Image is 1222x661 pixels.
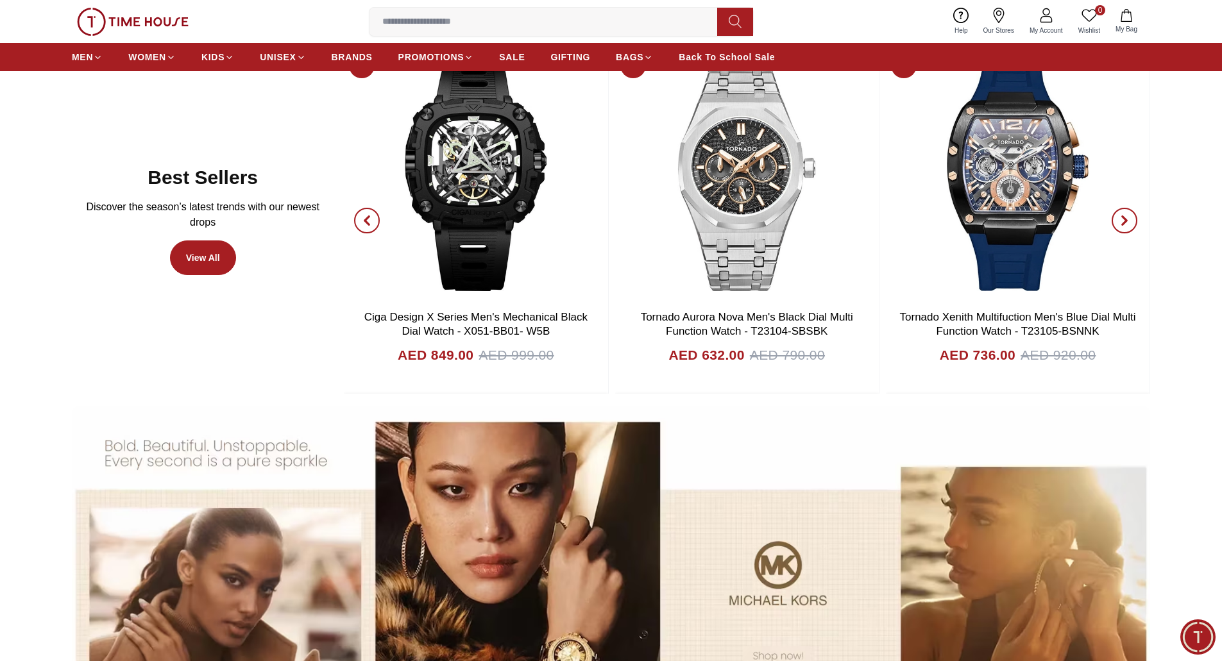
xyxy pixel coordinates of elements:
[77,8,189,36] img: ...
[187,335,239,350] span: Exchanges
[260,46,305,69] a: UNISEX
[170,240,236,275] a: View All
[128,46,176,69] a: WOMEN
[947,5,976,38] a: Help
[1108,6,1145,37] button: My Bag
[1021,345,1096,365] span: AED 920.00
[479,345,554,365] span: AED 999.00
[499,51,525,63] span: SALE
[398,345,473,365] h4: AED 849.00
[976,5,1022,38] a: Our Stores
[1071,5,1108,38] a: 0Wishlist
[499,46,525,69] a: SALE
[171,308,204,316] span: 12:32 PM
[1073,26,1105,35] span: Wishlist
[940,345,1015,365] h4: AED 736.00
[679,51,775,63] span: Back To School Sale
[364,311,588,337] a: Ciga Design X Series Men's Mechanical Black Dial Watch - X051-BB01- W5B
[39,12,61,33] img: Profile picture of Zoe
[1110,24,1142,34] span: My Bag
[750,345,825,365] span: AED 790.00
[72,51,93,63] span: MEN
[616,51,643,63] span: BAGS
[344,47,607,304] img: Ciga Design X Series Men's Mechanical Black Dial Watch - X051-BB01- W5B
[1180,619,1216,655] div: Chat Widget
[115,331,172,354] div: Services
[398,51,464,63] span: PROMOTIONS
[398,46,474,69] a: PROMOTIONS
[900,311,1136,337] a: Tornado Xenith Multifuction Men's Blue Dial Multi Function Watch - T23105-BSNNK
[886,47,1150,304] img: Tornado Xenith Multifuction Men's Blue Dial Multi Function Watch - T23105-BSNNK
[3,433,253,497] textarea: We are here to help you
[133,364,239,380] span: Nearest Store Locator
[125,360,247,383] div: Nearest Store Locator
[68,17,214,29] div: [PERSON_NAME]
[332,46,373,69] a: BRANDS
[641,311,853,337] a: Tornado Aurora Nova Men's Black Dial Multi Function Watch - T23104-SBSBK
[140,394,239,409] span: Track your Shipment
[132,390,247,413] div: Track your Shipment
[615,47,879,304] img: Tornado Aurora Nova Men's Black Dial Multi Function Watch - T23104-SBSBK
[17,390,124,413] div: Request a callback
[10,10,35,35] em: Back
[82,199,323,230] p: Discover the season’s latest trends with our newest drops
[550,51,590,63] span: GIFTING
[123,335,164,350] span: Services
[978,26,1019,35] span: Our Stores
[679,46,775,69] a: Back To School Sale
[148,166,258,189] h2: Best Sellers
[201,51,225,63] span: KIDS
[668,345,744,365] h4: AED 632.00
[72,46,103,69] a: MEN
[178,331,247,354] div: Exchanges
[22,271,196,313] span: Hello! I'm your Time House Watches Support Assistant. How can I assist you [DATE]?
[39,335,100,350] span: New Enquiry
[332,51,373,63] span: BRANDS
[616,46,653,69] a: BAGS
[13,246,253,260] div: [PERSON_NAME]
[128,51,166,63] span: WOMEN
[31,331,108,354] div: New Enquiry
[201,46,234,69] a: KIDS
[949,26,973,35] span: Help
[26,394,116,409] span: Request a callback
[550,46,590,69] a: GIFTING
[260,51,296,63] span: UNISEX
[1095,5,1105,15] span: 0
[1024,26,1068,35] span: My Account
